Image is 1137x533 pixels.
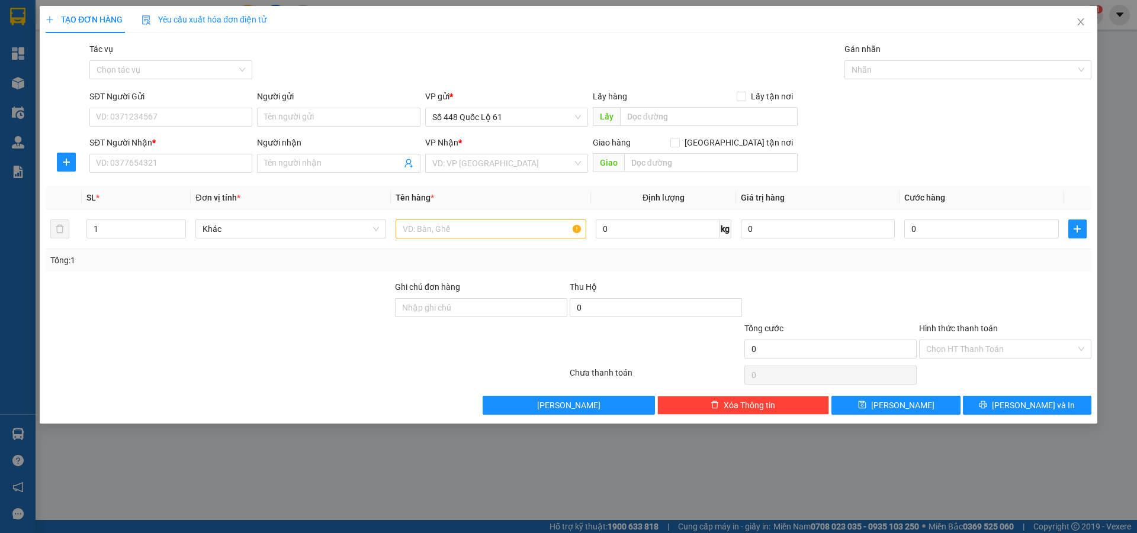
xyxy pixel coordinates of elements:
span: Tên hàng [396,193,434,202]
button: deleteXóa Thông tin [657,396,830,415]
span: Lấy [593,107,620,126]
img: icon [142,15,151,25]
input: Dọc đường [620,107,798,126]
span: TẠO ĐƠN HÀNG [46,15,123,24]
span: VP Nhận [425,138,458,147]
input: Dọc đường [624,153,798,172]
span: kg [720,219,731,238]
span: Giao hàng [593,138,631,147]
span: printer [979,400,987,410]
input: Ghi chú đơn hàng [395,298,567,317]
label: Ghi chú đơn hàng [395,282,460,292]
button: printer[PERSON_NAME] và In [963,396,1091,415]
span: Khác [203,220,379,238]
div: Người gửi [257,90,420,103]
span: Yêu cầu xuất hóa đơn điện tử [142,15,266,24]
span: user-add [404,159,413,168]
input: 0 [741,219,895,238]
button: plus [57,153,76,172]
span: close [1076,17,1085,27]
label: Hình thức thanh toán [919,324,998,333]
button: Close [1064,6,1097,39]
div: VP gửi [425,90,588,103]
span: [PERSON_NAME] [537,399,600,412]
span: Cước hàng [904,193,945,202]
button: save[PERSON_NAME] [831,396,960,415]
input: VD: Bàn, Ghế [396,219,586,238]
div: Người nhận [257,136,420,149]
span: Lấy hàng [593,92,627,101]
span: Tổng cước [744,324,783,333]
div: Tổng: 1 [50,254,439,267]
span: plus [1069,224,1086,234]
span: save [858,400,866,410]
span: Lấy tận nơi [746,90,798,103]
span: Giá trị hàng [741,193,785,202]
span: Xóa Thông tin [724,399,775,412]
span: plus [57,157,75,167]
label: Gán nhãn [844,44,881,54]
span: Thu Hộ [570,282,597,292]
span: Giao [593,153,624,172]
span: [PERSON_NAME] [871,399,934,412]
span: Đơn vị tính [195,193,240,202]
span: delete [711,400,719,410]
button: delete [50,219,69,238]
span: SL [86,193,96,202]
button: [PERSON_NAME] [483,396,655,415]
span: Định lượng [643,193,685,202]
label: Tác vụ [89,44,113,54]
div: Chưa thanh toán [568,366,743,387]
div: SĐT Người Nhận [89,136,252,149]
span: plus [46,15,54,24]
div: SĐT Người Gửi [89,90,252,103]
button: plus [1068,219,1087,238]
span: Số 448 Quốc Lộ 61 [432,108,581,126]
span: [GEOGRAPHIC_DATA] tận nơi [680,136,798,149]
span: [PERSON_NAME] và In [992,399,1075,412]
